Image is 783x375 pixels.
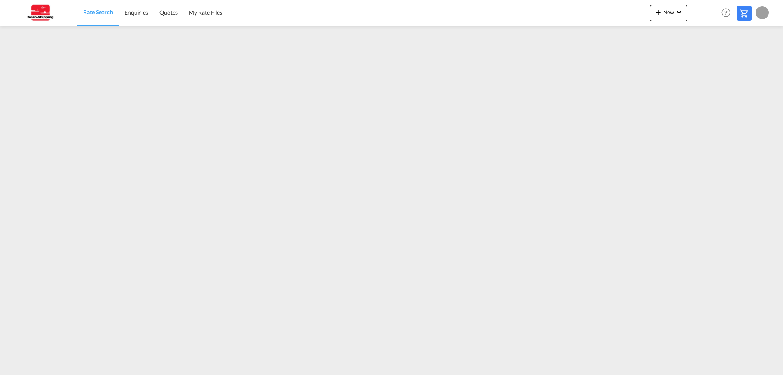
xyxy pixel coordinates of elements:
[159,9,177,16] span: Quotes
[189,9,222,16] span: My Rate Files
[83,9,113,16] span: Rate Search
[650,5,687,21] button: icon-plus 400-fgNewicon-chevron-down
[674,7,684,17] md-icon: icon-chevron-down
[12,4,67,22] img: 123b615026f311ee80dabbd30bc9e10f.jpg
[719,6,737,20] div: Help
[653,7,663,17] md-icon: icon-plus 400-fg
[124,9,148,16] span: Enquiries
[653,9,684,16] span: New
[719,6,733,20] span: Help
